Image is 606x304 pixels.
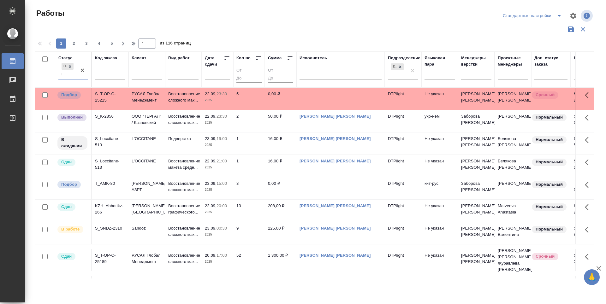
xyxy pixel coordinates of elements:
[168,136,199,142] p: Подверстка
[81,40,92,47] span: 3
[536,159,563,165] p: Нормальный
[132,55,146,61] div: Клиент
[132,91,162,103] p: РУСАЛ Глобал Менеджмент
[233,200,265,222] td: 13
[61,137,84,149] p: В ожидании
[265,222,296,244] td: 225,00 ₽
[168,113,199,126] p: Восстановление сложного мак...
[265,276,296,298] td: 200,00 ₽
[132,203,162,215] p: [PERSON_NAME] [GEOGRAPHIC_DATA]
[236,67,262,75] input: От
[498,55,528,67] div: Проектные менеджеры
[107,40,117,47] span: 5
[205,231,230,238] p: 2025
[95,91,125,103] div: S_T-OP-C-25215
[57,225,88,234] div: Исполнитель выполняет работу
[581,222,596,237] button: Здесь прячутся важные кнопки
[265,88,296,110] td: 0,00 ₽
[536,253,555,260] p: Срочный
[205,159,217,163] p: 22.09,
[495,222,531,244] td: [PERSON_NAME] Валентина
[265,110,296,132] td: 50,00 ₽
[61,253,72,260] p: Сдан
[421,177,458,199] td: кит-рус
[205,181,217,186] p: 23.09,
[461,180,491,193] p: Заборова [PERSON_NAME]
[205,259,230,265] p: 2025
[265,200,296,222] td: 208,00 ₽
[265,132,296,155] td: 16,00 ₽
[233,276,265,298] td: 8
[95,225,125,231] div: S_SNDZ-2310
[69,38,79,49] button: 2
[205,203,217,208] p: 22.09,
[57,158,88,167] div: Менеджер проверил работу исполнителя, передает ее на следующий этап
[385,110,421,132] td: DTPlight
[81,38,92,49] button: 3
[300,159,371,163] a: [PERSON_NAME] [PERSON_NAME]
[581,132,596,148] button: Здесь прячутся важные кнопки
[300,55,327,61] div: Исполнитель
[581,200,596,215] button: Здесь прячутся важные кнопки
[217,253,227,258] p: 17:00
[95,252,125,265] div: S_T-OP-C-25189
[217,136,227,141] p: 19:00
[95,55,117,61] div: Код заказа
[421,222,458,244] td: Не указан
[61,114,83,120] p: Выполнен
[461,158,491,171] p: [PERSON_NAME] [PERSON_NAME]
[581,155,596,170] button: Здесь прячутся важные кнопки
[534,55,567,67] div: Доп. статус заказа
[495,110,531,132] td: [PERSON_NAME]
[132,136,162,142] p: L'OCCITANE
[268,55,282,61] div: Сумма
[57,252,88,261] div: Менеджер проверил работу исполнителя, передает ее на следующий этап
[495,132,531,155] td: Белякова [PERSON_NAME]
[205,136,217,141] p: 23.09,
[421,110,458,132] td: укр-нем
[536,204,563,210] p: Нормальный
[168,91,199,103] p: Восстановление сложного мак...
[217,114,227,119] p: 23:30
[421,88,458,110] td: Не указан
[94,38,104,49] button: 4
[300,203,371,208] a: [PERSON_NAME] [PERSON_NAME]
[95,113,125,120] div: S_K-2856
[205,91,217,96] p: 22.09,
[58,55,73,61] div: Статус
[233,249,265,271] td: 52
[425,55,455,67] div: Языковая пара
[498,248,528,273] p: [PERSON_NAME] [PERSON_NAME], Журавлева [PERSON_NAME]
[233,132,265,155] td: 1
[57,180,88,189] div: Можно подбирать исполнителей
[581,110,596,125] button: Здесь прячутся важные кнопки
[495,200,531,222] td: Matveeva Anastasia
[233,155,265,177] td: 1
[132,252,162,265] p: РУСАЛ Глобал Менеджмент
[577,23,589,35] button: Сбросить фильтры
[495,177,531,199] td: [PERSON_NAME]
[236,55,251,61] div: Кол-во
[300,226,371,231] a: [PERSON_NAME] [PERSON_NAME]
[536,181,563,188] p: Нормальный
[217,226,227,231] p: 00:30
[495,88,531,110] td: [PERSON_NAME] [PERSON_NAME]
[461,136,491,148] p: [PERSON_NAME] [PERSON_NAME]
[300,136,371,141] a: [PERSON_NAME] [PERSON_NAME]
[57,136,88,150] div: Исполнитель назначен, приступать к работе пока рано
[536,92,555,98] p: Срочный
[132,180,162,193] p: [PERSON_NAME]/АЗРТ
[57,91,88,99] div: Можно подбирать исполнителей
[421,276,458,298] td: Не указан
[57,203,88,211] div: Менеджер проверил работу исполнителя, передает ее на следующий этап
[236,75,262,83] input: До
[391,63,397,70] div: DTPlight
[390,63,404,71] div: DTPlight
[217,91,227,96] p: 23:30
[205,97,230,103] p: 2025
[61,159,72,165] p: Сдан
[495,155,531,177] td: Белякова [PERSON_NAME]
[385,88,421,110] td: DTPlight
[95,203,125,215] div: KZH_Abbottkz-266
[61,226,80,232] p: В работе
